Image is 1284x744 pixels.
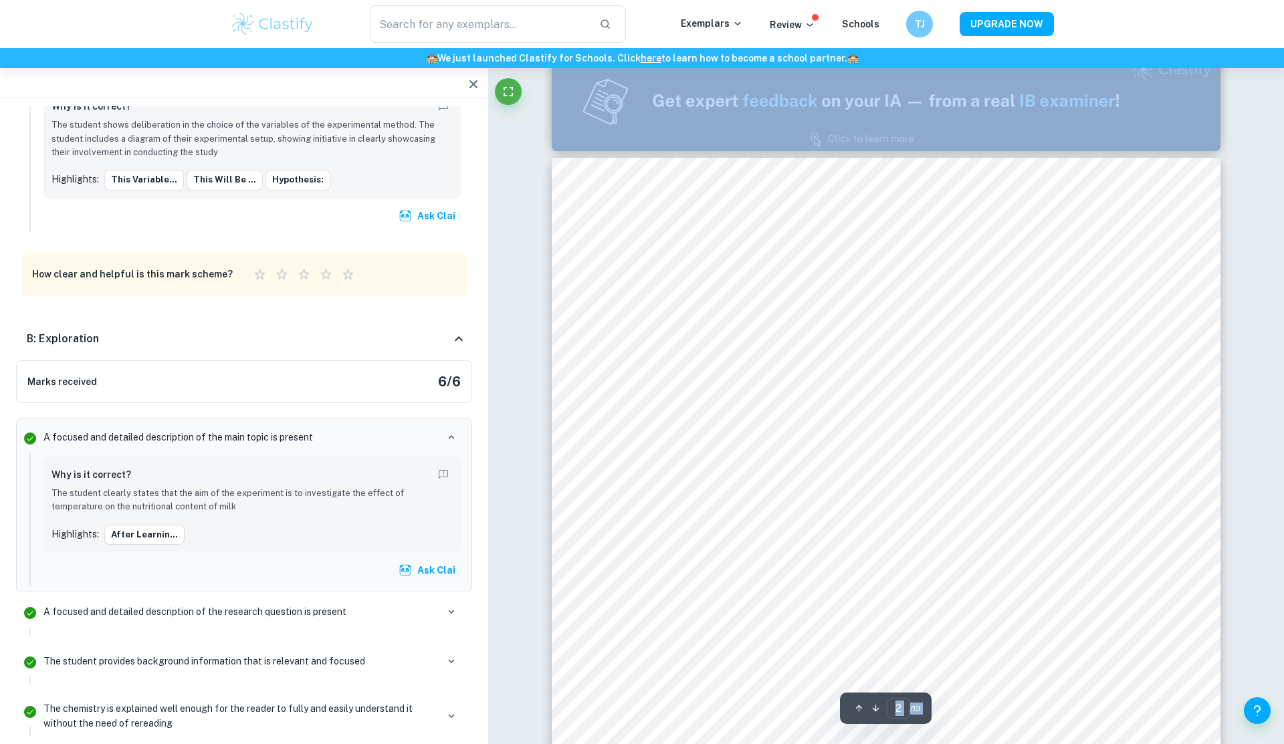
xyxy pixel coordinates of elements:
button: This will be ... [187,170,263,190]
p: Highlights: [51,172,99,187]
button: Report mistake/confusion [434,97,453,116]
h6: Marks received [27,374,97,389]
button: Fullscreen [495,78,522,105]
a: Schools [842,19,879,29]
p: A focused and detailed description of the research question is present [43,604,346,619]
button: Hypothesis: [265,170,330,190]
button: UPGRADE NOW [960,12,1054,36]
button: Ask Clai [396,558,461,582]
button: Ask Clai [396,204,461,228]
span: 🏫 [847,53,859,64]
p: The student shows deliberation in the choice of the variables of the experimental method. The stu... [51,118,453,159]
span: 🏫 [426,53,437,64]
img: Ad [552,51,1220,151]
button: TJ [906,11,933,37]
p: A focused and detailed description of the main topic is present [43,430,313,445]
input: Search for any exemplars... [370,5,588,43]
img: clai.svg [399,209,412,223]
button: This variable... [104,170,184,190]
p: The chemistry is explained well enough for the reader to fully and easily understand it without t... [43,701,437,731]
svg: Correct [22,605,38,621]
p: Exemplars [681,16,743,31]
button: Help and Feedback [1244,697,1271,724]
h6: B: Exploration [27,331,99,347]
img: clai.svg [399,564,412,577]
p: Review [770,17,815,32]
span: / 13 [910,703,921,715]
h6: Why is it correct? [51,467,131,482]
div: B: Exploration [16,318,472,360]
h6: TJ [912,17,928,31]
h6: We just launched Clastify for Schools. Click to learn how to become a school partner. [3,51,1281,66]
p: The student clearly states that the aim of the experiment is to investigate the effect of tempera... [51,487,453,514]
svg: Correct [22,704,38,720]
svg: Correct [22,430,38,447]
img: Clastify logo [230,11,315,37]
h5: 6 / 6 [438,372,461,392]
button: After learnin... [104,525,185,545]
h6: How clear and helpful is this mark scheme? [32,267,233,281]
p: The student provides background information that is relevant and focused [43,654,365,668]
h6: Why is it correct? [51,99,131,114]
a: here [641,53,661,64]
p: Highlights: [51,527,99,541]
button: Report mistake/confusion [434,465,453,484]
svg: Correct [22,654,38,670]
